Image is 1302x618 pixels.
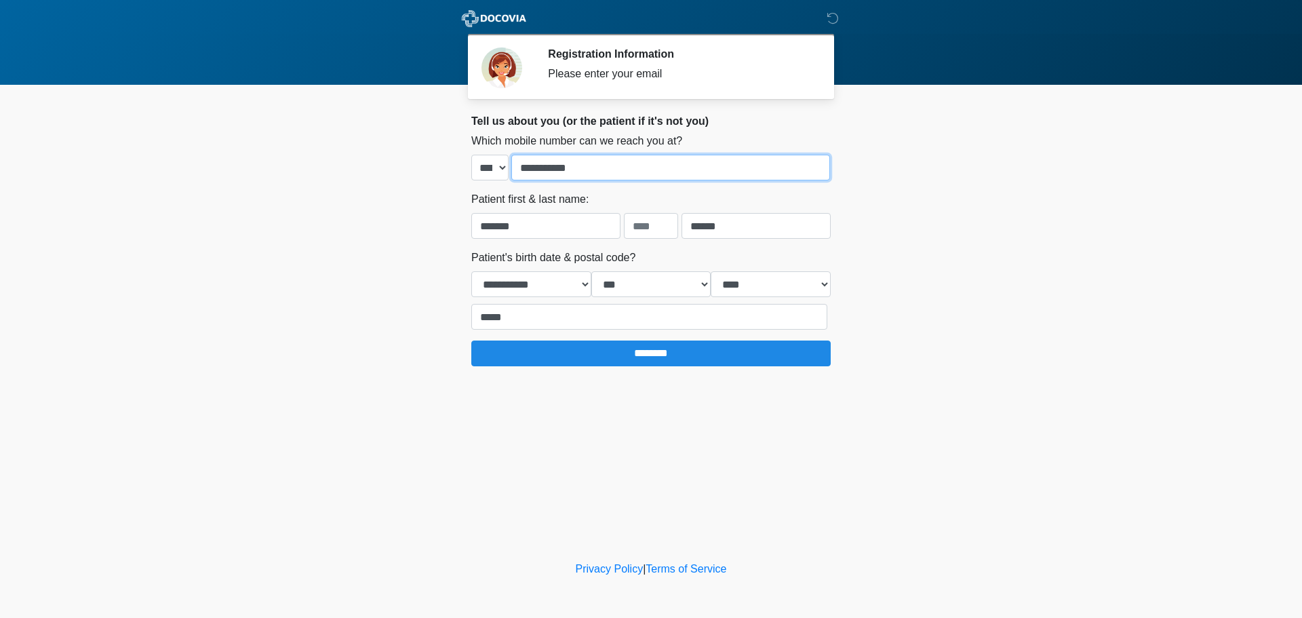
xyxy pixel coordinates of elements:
[471,133,682,149] label: Which mobile number can we reach you at?
[471,191,589,208] label: Patient first & last name:
[481,47,522,88] img: Agent Avatar
[643,563,646,575] a: |
[458,10,530,27] img: ABC Med Spa- GFEase Logo
[548,66,810,82] div: Please enter your email
[548,47,810,60] h2: Registration Information
[646,563,726,575] a: Terms of Service
[471,250,635,266] label: Patient's birth date & postal code?
[576,563,644,575] a: Privacy Policy
[471,115,831,128] h2: Tell us about you (or the patient if it's not you)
